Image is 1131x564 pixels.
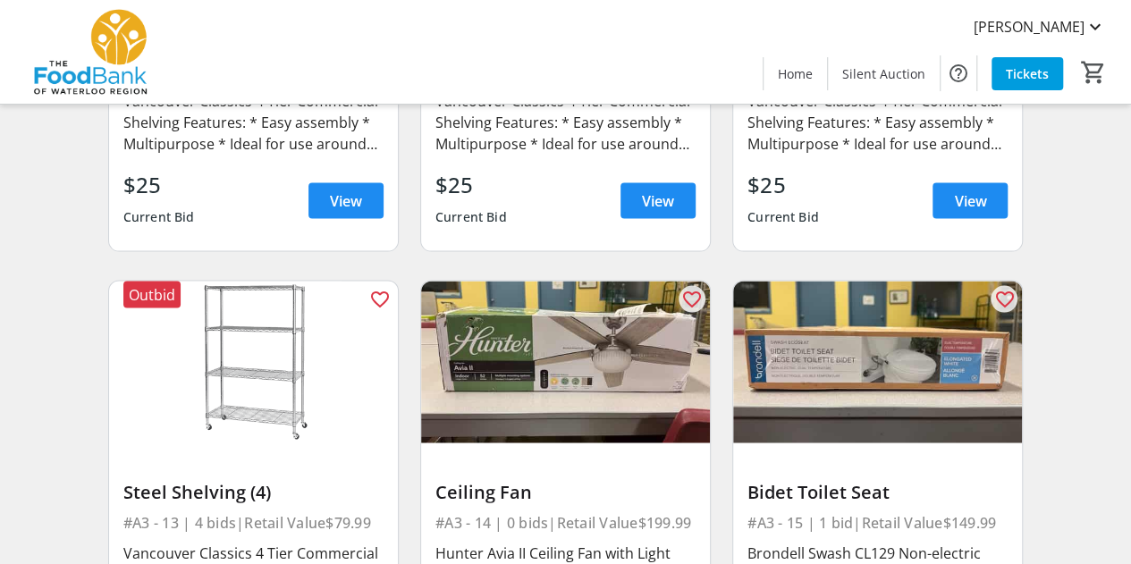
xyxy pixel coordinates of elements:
div: $25 [123,169,195,201]
a: Silent Auction [828,57,940,90]
span: [PERSON_NAME] [974,16,1085,38]
img: Ceiling Fan [421,282,710,444]
span: Tickets [1006,64,1049,83]
img: The Food Bank of Waterloo Region's Logo [11,7,170,97]
button: [PERSON_NAME] [959,13,1120,41]
img: Bidet Toilet Seat [733,282,1022,444]
div: $25 [435,169,507,201]
div: Current Bid [123,201,195,233]
div: $25 [747,169,819,201]
span: View [954,190,986,212]
button: Help [941,55,976,91]
div: Ceiling Fan [435,482,696,503]
a: View [308,183,384,219]
a: View [933,183,1008,219]
div: Outbid [123,282,181,308]
div: #A3 - 15 | 1 bid | Retail Value $149.99 [747,510,1008,535]
img: Steel Shelving (4) [109,282,398,444]
span: Home [778,64,813,83]
div: Bidet Toilet Seat [747,482,1008,503]
a: Home [764,57,827,90]
div: Current Bid [435,201,507,233]
a: View [620,183,696,219]
div: Vancouver Classics 4 Tier Commercial Shelving Features: * Easy assembly * Multipurpose * Ideal fo... [435,90,696,155]
mat-icon: favorite_outline [993,289,1015,310]
span: View [330,190,362,212]
button: Cart [1077,56,1110,88]
div: Vancouver Classics 4 Tier Commercial Shelving Features: * Easy assembly * Multipurpose * Ideal fo... [747,90,1008,155]
div: #A3 - 14 | 0 bids | Retail Value $199.99 [435,510,696,535]
div: #A3 - 13 | 4 bids | Retail Value $79.99 [123,510,384,535]
a: Tickets [992,57,1063,90]
span: Silent Auction [842,64,925,83]
div: Current Bid [747,201,819,233]
mat-icon: favorite_outline [369,289,391,310]
div: Vancouver Classics 4 Tier Commercial Shelving Features: * Easy assembly * Multipurpose * Ideal fo... [123,90,384,155]
mat-icon: favorite_outline [681,289,703,310]
span: View [642,190,674,212]
div: Steel Shelving (4) [123,482,384,503]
